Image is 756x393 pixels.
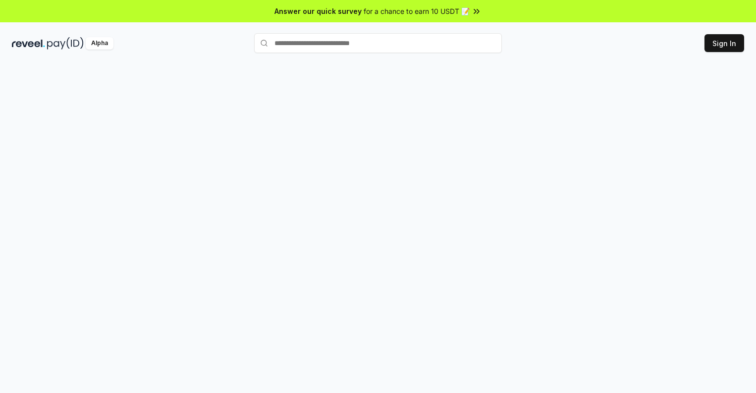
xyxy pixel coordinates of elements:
[47,37,84,50] img: pay_id
[704,34,744,52] button: Sign In
[274,6,362,16] span: Answer our quick survey
[364,6,470,16] span: for a chance to earn 10 USDT 📝
[86,37,113,50] div: Alpha
[12,37,45,50] img: reveel_dark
